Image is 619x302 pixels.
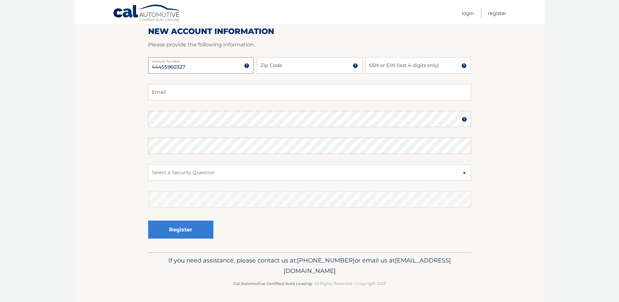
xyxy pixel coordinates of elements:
span: [PHONE_NUMBER] [297,257,355,264]
span: [EMAIL_ADDRESS][DOMAIN_NAME] [284,257,451,275]
img: tooltip.svg [461,63,467,68]
strong: Cal Automotive Certified Auto Leasing [233,281,312,286]
a: Cal Automotive [113,4,181,23]
input: Zip Code [257,57,362,74]
button: Register [148,221,213,239]
input: Email [148,84,471,100]
img: tooltip.svg [462,117,467,122]
label: Account Number [148,57,254,62]
p: Please provide the following information. [148,40,471,49]
p: - All Rights Reserved - Copyright 2025 [152,280,467,287]
p: If you need assistance, please contact us at: or email us at [152,255,467,276]
a: Register [488,8,506,19]
img: tooltip.svg [353,63,358,68]
input: SSN or EIN (last 4 digits only) [365,57,471,74]
input: Account Number [148,57,254,74]
a: Login [462,8,474,19]
img: tooltip.svg [244,63,249,68]
h2: New Account Information [148,26,471,36]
